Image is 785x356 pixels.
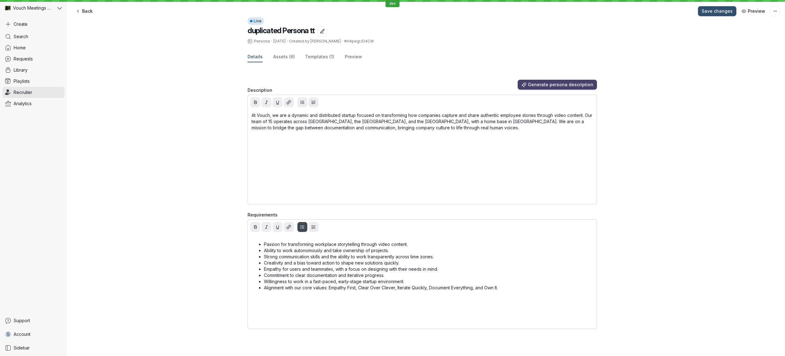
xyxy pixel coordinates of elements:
button: Save changes [698,6,736,16]
button: Underline [273,222,283,232]
span: Back [82,8,93,14]
p: Willingness to work in a fast-paced, early-stage startup environment. [264,278,593,285]
a: Back [72,6,96,16]
span: Persona [254,39,270,44]
p: Strong communication skills and the ability to work transparently across time zones. [264,254,593,260]
span: · [286,39,289,44]
span: Home [14,45,26,51]
button: Bold [250,222,260,232]
span: Generate persona description [528,82,593,88]
span: Details [248,54,263,60]
a: Requests [2,53,64,65]
button: Italic [261,222,271,232]
span: Assets (6) [273,54,295,60]
a: Playlists [2,76,64,87]
div: Vouch Meetings Demo [2,2,56,14]
a: SAccount [2,329,64,340]
span: Save changes [702,8,733,14]
button: Vouch Meetings Demo avatarVouch Meetings Demo [2,2,64,14]
button: Create [2,19,64,30]
span: Preview [748,8,765,14]
button: Add hyperlink [284,97,294,107]
span: Create [14,21,28,27]
button: Bold [250,97,260,107]
span: Playlists [14,78,30,84]
div: Live [248,17,264,25]
p: Passion for transforming workplace storytelling through video content. [264,241,593,247]
button: Add hyperlink [284,222,294,232]
span: Vouch Meetings Demo [13,5,53,11]
span: Preview [345,54,362,60]
p: Alignment with our core values: Empathy First, Clear Over Clever, Iterate Quickly, Document Every... [264,285,593,291]
a: Analytics [2,98,64,109]
button: Ordered list [309,97,318,107]
span: duplicated Persona tt [248,26,315,35]
span: Library [14,67,28,73]
span: #H4pegUD4CW [344,39,374,43]
a: Library [2,65,64,76]
button: Bullet list [297,97,307,107]
button: Generate persona description [518,80,597,90]
span: Analytics [14,100,32,107]
a: Home [2,42,64,53]
img: Vouch Meetings Demo avatar [5,5,11,11]
span: Requirements [248,212,278,218]
p: At Vouch, we are a dynamic and distributed startup focused on transforming how companies capture ... [252,112,593,131]
span: Templates (1) [305,54,334,60]
p: Empathy for users and teammates, with a focus on designing with their needs in mind. [264,266,593,272]
span: [DATE] [273,39,286,43]
button: Bullet list [297,222,307,232]
span: Requests [14,56,33,62]
button: Underline [273,97,283,107]
p: Ability to work autonomously and take ownership of projects. [264,247,593,254]
button: Edit title [317,26,327,36]
p: Commitment to clear documentation and iterative progress. [264,272,593,278]
a: Search [2,31,64,42]
span: Sidebar [14,345,30,351]
span: Created by [PERSON_NAME] [289,39,341,43]
a: Support [2,315,64,326]
span: Description [248,87,272,93]
span: Support [14,318,30,324]
button: Italic [261,97,271,107]
button: Preview Persona [738,6,769,16]
p: Creativity and a bias toward action to shape new solutions quickly. [264,260,593,266]
button: Ordered list [309,222,318,232]
span: Search [14,33,28,40]
a: Recruiter [2,87,64,98]
span: S [7,331,10,337]
span: · [270,39,273,44]
a: Sidebar [2,342,64,354]
span: Recruiter [14,89,32,96]
span: Account [14,331,30,337]
span: · [341,39,344,44]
